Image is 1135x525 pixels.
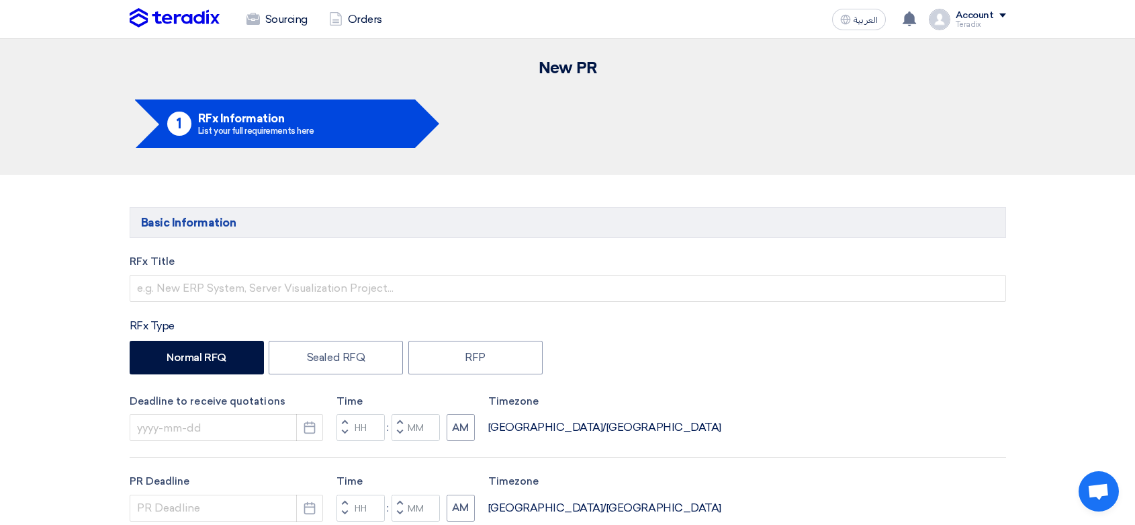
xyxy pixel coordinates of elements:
[336,474,475,489] label: Time
[130,474,323,489] label: PR Deadline
[832,9,886,30] button: العربية
[447,414,475,441] button: AM
[447,495,475,522] button: AM
[130,318,1006,334] div: RFx Type
[854,15,878,25] span: العربية
[392,414,440,441] input: Minutes
[1079,471,1119,512] div: Open chat
[929,9,950,30] img: profile_test.png
[130,394,323,409] label: Deadline to receive quotations
[336,394,475,409] label: Time
[488,474,721,489] label: Timezone
[336,414,385,441] input: Hours
[488,500,721,516] div: [GEOGRAPHIC_DATA]/[GEOGRAPHIC_DATA]
[198,126,314,135] div: List your full requirements here
[130,414,323,441] input: yyyy-mm-dd
[318,5,393,34] a: Orders
[130,495,323,522] input: PR Deadline
[236,5,318,34] a: Sourcing
[956,10,994,22] div: Account
[336,495,385,522] input: Hours
[392,495,440,522] input: Minutes
[488,419,721,436] div: [GEOGRAPHIC_DATA]/[GEOGRAPHIC_DATA]
[130,275,1006,302] input: e.g. New ERP System, Server Visualization Project...
[488,394,721,409] label: Timezone
[130,341,264,374] label: Normal RFQ
[408,341,543,374] label: RFP
[385,500,392,516] div: :
[130,8,220,28] img: Teradix logo
[130,254,1006,270] label: RFx Title
[130,207,1006,238] h5: Basic Information
[130,59,1006,78] h2: New PR
[198,112,314,124] h5: RFx Information
[167,112,191,136] div: 1
[269,341,403,374] label: Sealed RFQ
[385,419,392,436] div: :
[956,21,1006,28] div: Teradix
